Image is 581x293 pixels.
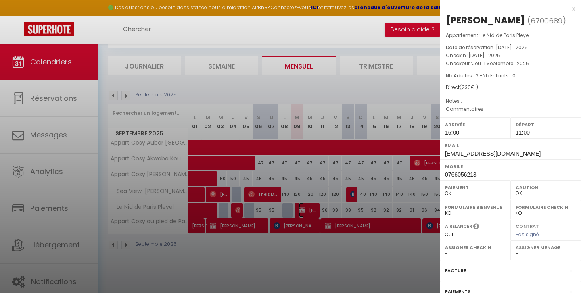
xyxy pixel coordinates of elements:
[446,52,575,60] p: Checkin :
[445,129,459,136] span: 16:00
[516,129,530,136] span: 11:00
[516,223,539,228] label: Contrat
[445,266,466,275] label: Facture
[445,203,505,211] label: Formulaire Bienvenue
[468,52,500,59] span: [DATE] . 2025
[483,72,516,79] span: Nb Enfants : 0
[516,121,576,129] label: Départ
[446,84,575,91] div: Direct
[527,15,566,26] span: ( )
[445,162,576,170] label: Mobile
[446,31,575,39] p: Appartement :
[460,84,478,91] span: ( € )
[446,72,516,79] span: Nb Adultes : 2 -
[516,231,539,238] span: Pas signé
[446,44,575,52] p: Date de réservation :
[462,98,465,104] span: -
[531,16,562,26] span: 6700689
[445,243,505,251] label: Assigner Checkin
[486,106,489,112] span: -
[445,171,477,178] span: 0766056213
[445,121,505,129] label: Arrivée
[516,203,576,211] label: Formulaire Checkin
[496,44,528,51] span: [DATE] . 2025
[445,141,576,150] label: Email
[446,105,575,113] p: Commentaires :
[481,32,530,39] span: Le Nid de Paris Pleyel
[446,60,575,68] p: Checkout :
[440,4,575,14] div: x
[445,150,541,157] span: [EMAIL_ADDRESS][DOMAIN_NAME]
[445,183,505,191] label: Paiement
[472,60,529,67] span: Jeu 11 Septembre . 2025
[6,3,31,27] button: Ouvrir le widget de chat LiveChat
[446,97,575,105] p: Notes :
[462,84,471,91] span: 230
[516,243,576,251] label: Assigner Menage
[445,223,472,230] label: A relancer
[446,14,525,27] div: [PERSON_NAME]
[473,223,479,232] i: Sélectionner OUI si vous souhaiter envoyer les séquences de messages post-checkout
[516,183,576,191] label: Caution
